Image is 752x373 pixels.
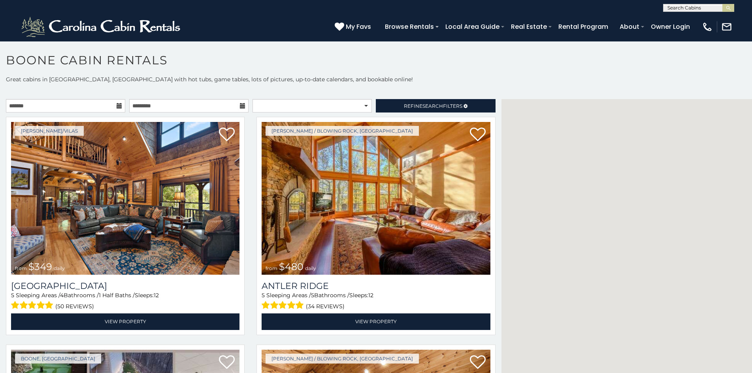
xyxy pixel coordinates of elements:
a: Owner Login [647,20,694,34]
span: from [15,265,27,271]
a: Antler Ridge [262,281,490,291]
a: Add to favorites [219,127,235,143]
img: phone-regular-white.png [702,21,713,32]
a: [GEOGRAPHIC_DATA] [11,281,239,291]
a: from $349 daily [11,122,239,275]
a: About [616,20,643,34]
span: daily [305,265,316,271]
a: View Property [11,313,239,330]
img: 1714397585_thumbnail.jpeg [262,122,490,275]
a: Add to favorites [470,354,486,371]
a: My Favs [335,22,373,32]
span: 5 [311,292,314,299]
span: 5 [11,292,14,299]
img: mail-regular-white.png [721,21,732,32]
span: My Favs [346,22,371,32]
span: 5 [262,292,265,299]
span: from [266,265,277,271]
a: [PERSON_NAME]/Vilas [15,126,84,136]
div: Sleeping Areas / Bathrooms / Sleeps: [11,291,239,311]
a: Local Area Guide [441,20,503,34]
a: Rental Program [554,20,612,34]
a: Boone, [GEOGRAPHIC_DATA] [15,354,101,364]
a: Add to favorites [470,127,486,143]
a: View Property [262,313,490,330]
span: Refine Filters [404,103,462,109]
a: Add to favorites [219,354,235,371]
h3: Diamond Creek Lodge [11,281,239,291]
span: $480 [279,261,303,272]
span: Search [422,103,443,109]
span: (50 reviews) [55,301,94,311]
a: Browse Rentals [381,20,438,34]
span: 1 Half Baths / [99,292,135,299]
span: (34 reviews) [306,301,345,311]
span: 12 [154,292,159,299]
a: Real Estate [507,20,551,34]
span: daily [54,265,65,271]
img: White-1-2.png [20,15,184,39]
a: [PERSON_NAME] / Blowing Rock, [GEOGRAPHIC_DATA] [266,354,419,364]
span: 4 [60,292,64,299]
div: Sleeping Areas / Bathrooms / Sleeps: [262,291,490,311]
a: [PERSON_NAME] / Blowing Rock, [GEOGRAPHIC_DATA] [266,126,419,136]
img: 1714398500_thumbnail.jpeg [11,122,239,275]
a: from $480 daily [262,122,490,275]
span: $349 [28,261,52,272]
span: 12 [368,292,373,299]
a: RefineSearchFilters [376,99,495,112]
